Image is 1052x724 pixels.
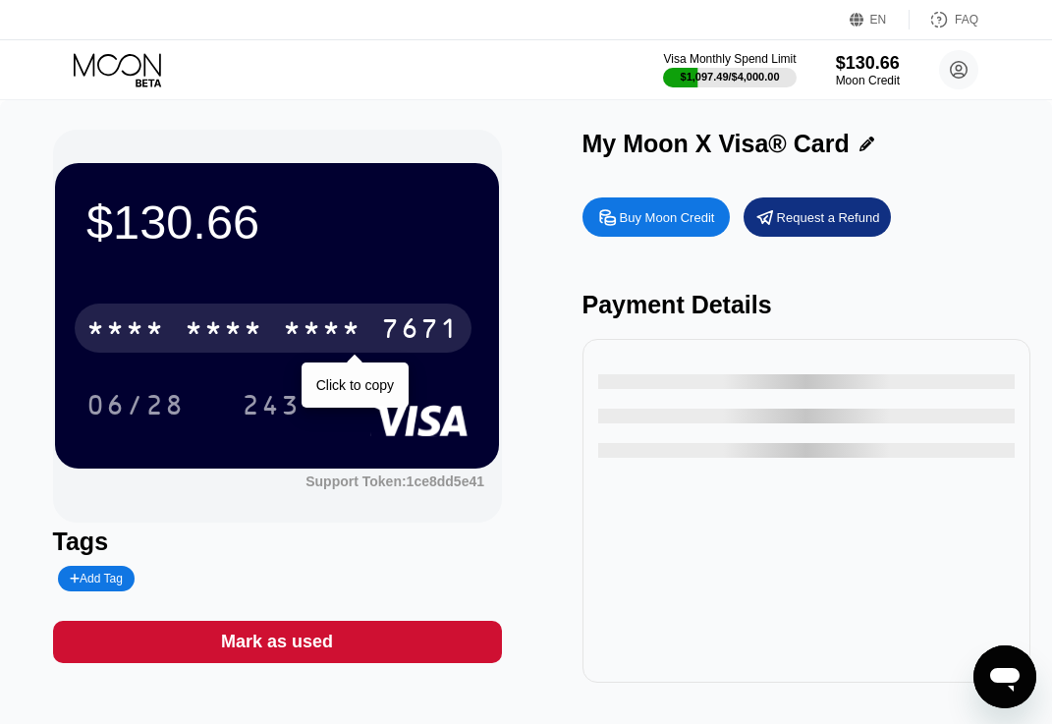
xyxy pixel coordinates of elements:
div: EN [850,10,910,29]
iframe: Button to launch messaging window [973,645,1036,708]
div: Visa Monthly Spend Limit$1,097.49/$4,000.00 [663,52,796,87]
div: $130.66 [836,53,900,74]
div: 7671 [381,315,460,347]
div: Support Token:1ce8dd5e41 [305,473,484,489]
div: Moon Credit [836,74,900,87]
div: 243 [227,380,315,429]
div: Buy Moon Credit [582,197,730,237]
div: My Moon X Visa® Card [582,130,850,158]
div: Click to copy [316,377,394,393]
div: 06/28 [72,380,199,429]
div: 243 [242,392,301,423]
div: Payment Details [582,291,1031,319]
div: Mark as used [53,621,502,663]
div: Support Token: 1ce8dd5e41 [305,473,484,489]
div: EN [870,13,887,27]
div: $130.66 [86,195,468,250]
div: Request a Refund [777,209,880,226]
div: Add Tag [70,572,123,585]
div: Buy Moon Credit [620,209,715,226]
div: FAQ [910,10,978,29]
div: FAQ [955,13,978,27]
div: 06/28 [86,392,185,423]
div: Tags [53,528,502,556]
div: Mark as used [221,631,333,653]
div: Add Tag [58,566,135,591]
div: $1,097.49 / $4,000.00 [681,71,780,83]
div: Visa Monthly Spend Limit [663,52,796,66]
div: Request a Refund [744,197,891,237]
div: $130.66Moon Credit [836,53,900,87]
